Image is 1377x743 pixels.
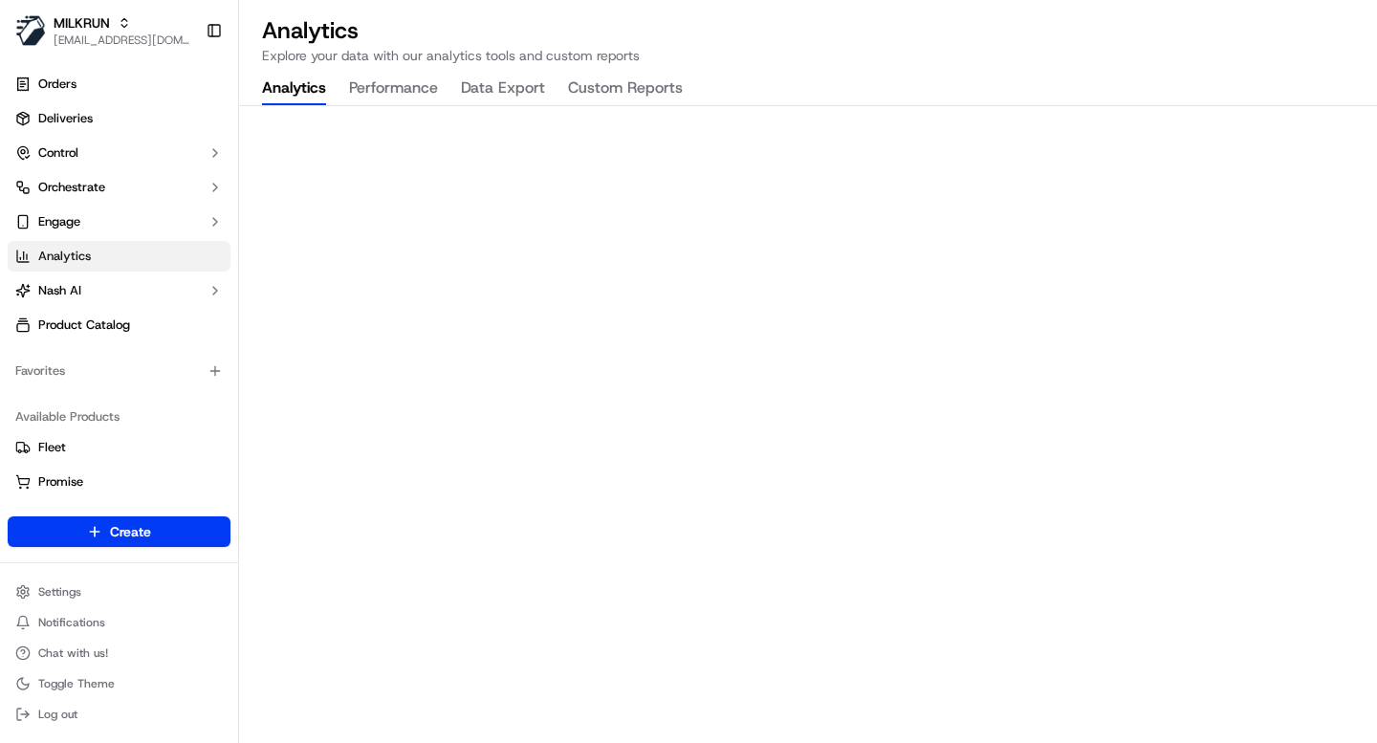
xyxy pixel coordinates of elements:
[38,282,81,299] span: Nash AI
[15,473,223,491] a: Promise
[38,676,115,691] span: Toggle Theme
[8,402,230,432] div: Available Products
[19,330,50,361] img: Asif Zaman Khan
[154,420,315,454] a: 💻API Documentation
[8,356,230,386] div: Favorites
[8,172,230,203] button: Orchestrate
[8,275,230,306] button: Nash AI
[262,15,1354,46] h2: Analytics
[181,427,307,447] span: API Documentation
[262,73,326,105] button: Analytics
[159,348,165,363] span: •
[169,348,208,363] span: [DATE]
[38,584,81,600] span: Settings
[135,473,231,489] a: Powered byPylon
[296,245,348,268] button: See all
[19,249,128,264] div: Past conversations
[325,188,348,211] button: Start new chat
[8,579,230,605] button: Settings
[38,645,108,661] span: Chat with us!
[15,15,46,46] img: MILKRUN
[110,522,151,541] span: Create
[38,144,78,162] span: Control
[169,296,208,312] span: [DATE]
[38,439,66,456] span: Fleet
[38,427,146,447] span: Knowledge Base
[8,138,230,168] button: Control
[8,310,230,340] a: Product Catalog
[11,420,154,454] a: 📗Knowledge Base
[8,516,230,547] button: Create
[262,46,1354,65] p: Explore your data with our analytics tools and custom reports
[38,349,54,364] img: 1736555255976-a54dd68f-1ca7-489b-9aae-adbdc363a1c4
[159,296,165,312] span: •
[8,8,198,54] button: MILKRUNMILKRUN[EMAIL_ADDRESS][DOMAIN_NAME]
[8,609,230,636] button: Notifications
[8,640,230,667] button: Chat with us!
[38,213,80,230] span: Engage
[19,429,34,445] div: 📗
[38,615,105,630] span: Notifications
[8,670,230,697] button: Toggle Theme
[239,106,1377,743] iframe: Analytics
[54,33,190,48] button: [EMAIL_ADDRESS][DOMAIN_NAME]
[38,110,93,127] span: Deliveries
[162,429,177,445] div: 💻
[19,278,50,309] img: Asif Zaman Khan
[8,103,230,134] a: Deliveries
[38,297,54,313] img: 1736555255976-a54dd68f-1ca7-489b-9aae-adbdc363a1c4
[349,73,438,105] button: Performance
[38,707,77,722] span: Log out
[54,13,110,33] button: MILKRUN
[8,207,230,237] button: Engage
[8,432,230,463] button: Fleet
[568,73,683,105] button: Custom Reports
[38,76,76,93] span: Orders
[38,473,83,491] span: Promise
[8,241,230,272] a: Analytics
[38,179,105,196] span: Orchestrate
[38,317,130,334] span: Product Catalog
[461,73,545,105] button: Data Export
[59,296,155,312] span: [PERSON_NAME]
[59,348,155,363] span: [PERSON_NAME]
[8,701,230,728] button: Log out
[38,248,91,265] span: Analytics
[15,439,223,456] a: Fleet
[8,69,230,99] a: Orders
[8,467,230,497] button: Promise
[190,474,231,489] span: Pylon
